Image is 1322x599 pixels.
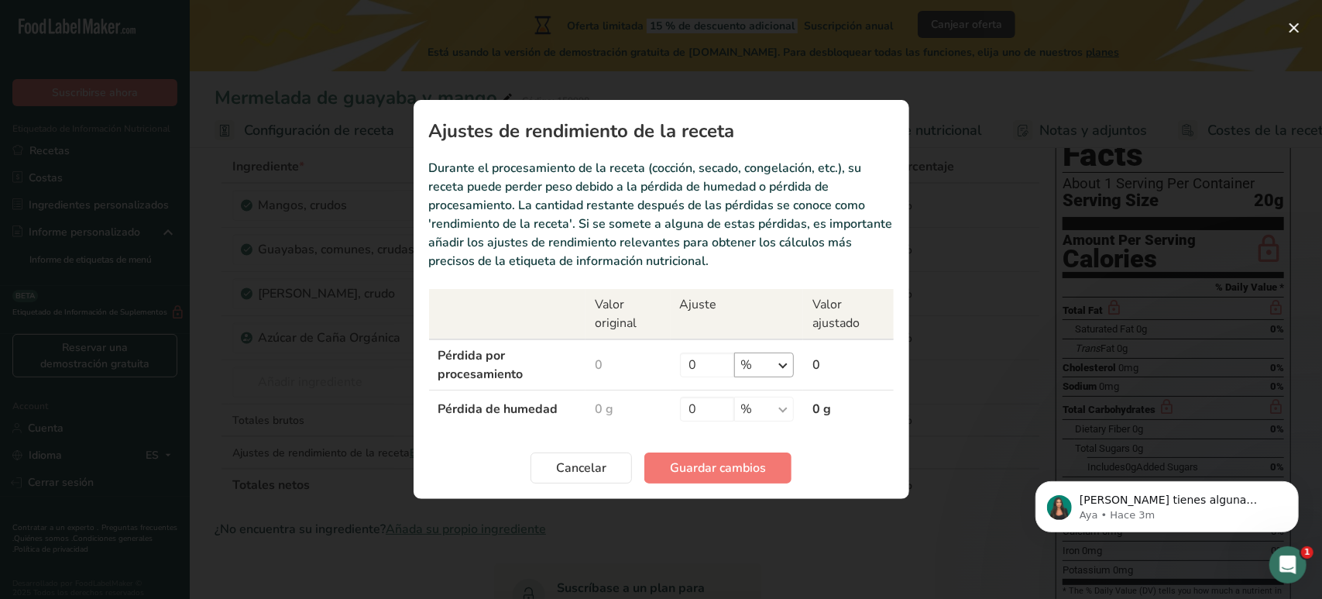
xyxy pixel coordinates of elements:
button: Guardar cambios [644,453,791,484]
td: 0 [585,339,671,391]
span: Guardar cambios [670,459,766,477]
span: Cancelar [556,459,606,477]
h1: Ajustes de rendimiento de la receta [429,122,894,140]
iframe: Intercom live chat [1269,546,1307,584]
td: Pérdida de humedad [429,391,586,429]
th: Valor ajustado [803,289,894,339]
td: 0 [803,339,894,391]
th: Ajuste [671,289,803,339]
th: Valor original [585,289,671,339]
iframe: Intercom notifications mensaje [1012,449,1322,557]
td: Pérdida por procesamiento [429,339,586,391]
p: Durante el procesamiento de la receta (cocción, secado, congelación, etc.), su receta puede perde... [429,159,894,270]
button: Cancelar [531,453,632,484]
span: 1 [1301,546,1313,559]
td: 0 g [803,391,894,429]
td: 0 g [585,391,671,429]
